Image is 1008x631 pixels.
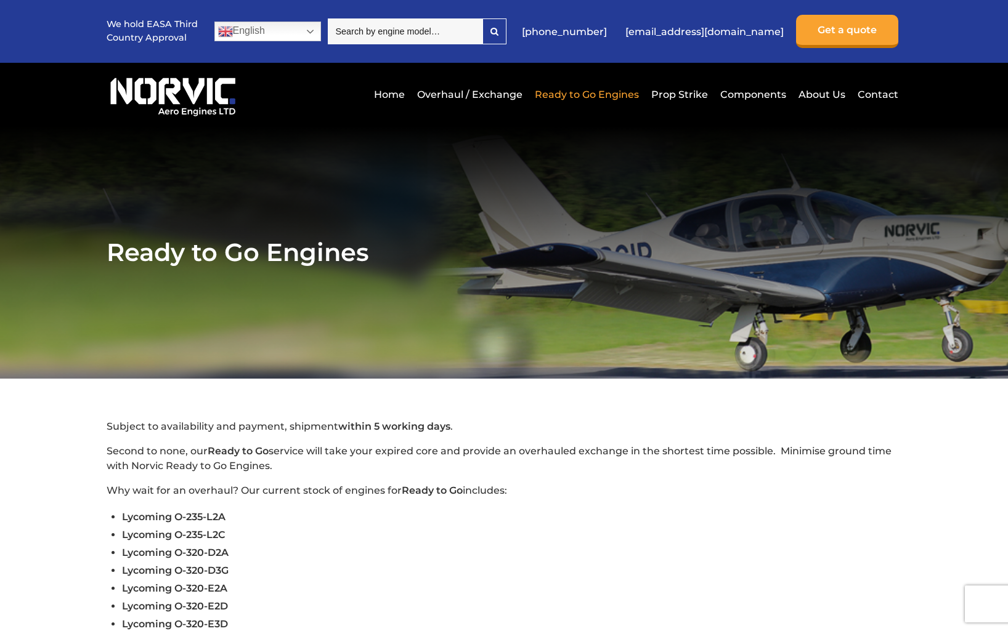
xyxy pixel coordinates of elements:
a: Ready to Go Engines [532,79,642,110]
a: [PHONE_NUMBER] [516,17,613,47]
a: Overhaul / Exchange [414,79,526,110]
a: Contact [855,79,898,110]
strong: Ready to Go [208,445,269,457]
a: Get a quote [796,15,898,48]
img: en [218,24,233,39]
p: Why wait for an overhaul? Our current stock of engines for includes: [107,483,902,498]
span: Lycoming O-235-L2C [122,529,226,541]
strong: Ready to Go [402,484,463,496]
a: Prop Strike [648,79,711,110]
span: Lycoming O-320-D3G [122,565,229,576]
span: Lycoming O-320-E2A [122,582,227,594]
a: About Us [795,79,848,110]
span: Lycoming O-320-E2D [122,600,228,612]
span: Lycoming O-235-L2A [122,511,226,523]
a: English [214,22,321,41]
p: Second to none, our service will take your expired core and provide an overhauled exchange in the... [107,444,902,473]
strong: within 5 working days [338,420,450,432]
p: Subject to availability and payment, shipment . [107,419,902,434]
a: Home [371,79,408,110]
a: Components [717,79,789,110]
span: Lycoming O-320-E3D [122,618,228,630]
h1: Ready to Go Engines [107,237,902,267]
img: Norvic Aero Engines logo [107,72,239,117]
p: We hold EASA Third Country Approval [107,18,199,44]
input: Search by engine model… [328,18,482,44]
span: Lycoming O-320-D2A [122,547,229,558]
a: [EMAIL_ADDRESS][DOMAIN_NAME] [619,17,790,47]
